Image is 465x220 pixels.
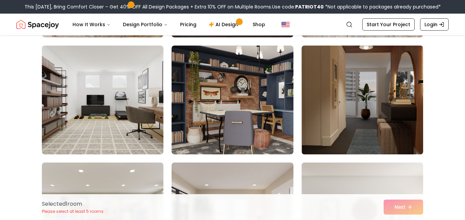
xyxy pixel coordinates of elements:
a: Spacejoy [16,18,59,31]
a: Shop [247,18,271,31]
a: Start Your Project [362,18,415,31]
span: Use code: [272,3,324,10]
div: This [DATE], Bring Comfort Closer – Get 40% OFF All Design Packages + Extra 10% OFF on Multiple R... [25,3,441,10]
button: How It Works [67,18,116,31]
img: United States [282,20,290,29]
b: PATRIOT40 [295,3,324,10]
img: Room room-10 [42,46,163,154]
nav: Main [67,18,271,31]
span: *Not applicable to packages already purchased* [324,3,441,10]
img: Spacejoy Logo [16,18,59,31]
nav: Global [16,14,449,35]
p: Selected 1 room [42,200,103,208]
img: Room room-12 [299,43,426,157]
img: Room room-11 [172,46,293,154]
button: Design Portfolio [117,18,173,31]
p: Please select at least 5 rooms [42,209,103,214]
a: AI Design [203,18,246,31]
a: Pricing [175,18,202,31]
a: Login [420,18,449,31]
